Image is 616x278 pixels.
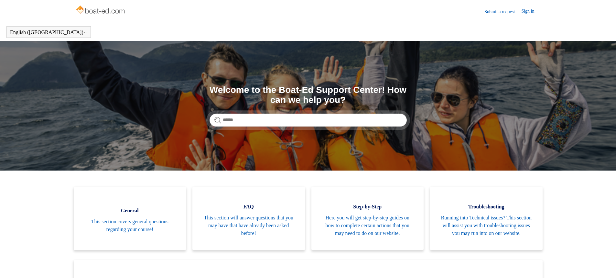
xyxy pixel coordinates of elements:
[440,214,533,237] span: Running into Technical issues? This section will assist you with troubleshooting issues you may r...
[83,207,177,215] span: General
[484,8,521,15] a: Submit a request
[321,203,414,211] span: Step-by-Step
[311,187,424,250] a: Step-by-Step Here you will get step-by-step guides on how to complete certain actions that you ma...
[440,203,533,211] span: Troubleshooting
[83,218,177,233] span: This section covers general questions regarding your course!
[321,214,414,237] span: Here you will get step-by-step guides on how to complete certain actions that you may need to do ...
[430,187,543,250] a: Troubleshooting Running into Technical issues? This section will assist you with troubleshooting ...
[74,187,186,250] a: General This section covers general questions regarding your course!
[192,187,305,250] a: FAQ This section will answer questions that you may have that have already been asked before!
[202,214,295,237] span: This section will answer questions that you may have that have already been asked before!
[521,8,541,16] a: Sign in
[10,29,87,35] button: English ([GEOGRAPHIC_DATA])
[210,85,407,105] h1: Welcome to the Boat-Ed Support Center! How can we help you?
[202,203,295,211] span: FAQ
[75,4,127,17] img: Boat-Ed Help Center home page
[210,114,407,127] input: Search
